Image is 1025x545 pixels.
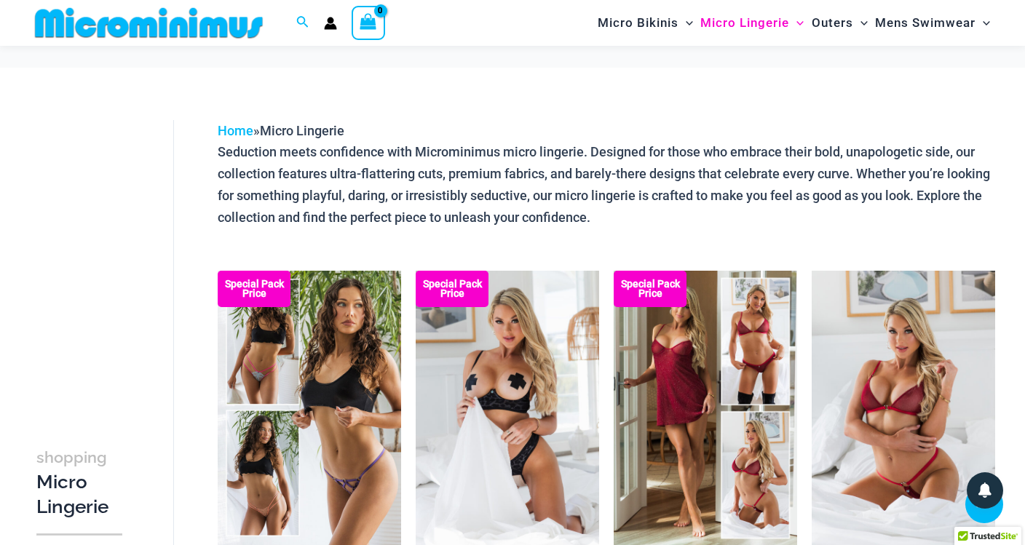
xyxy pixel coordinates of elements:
b: Special Pack Price [416,279,488,298]
b: Special Pack Price [614,279,686,298]
span: Mens Swimwear [875,4,975,41]
span: Menu Toggle [678,4,693,41]
a: View Shopping Cart, empty [352,6,385,39]
span: » [218,123,344,138]
a: Micro BikinisMenu ToggleMenu Toggle [594,4,697,41]
span: Micro Bikinis [598,4,678,41]
b: Special Pack Price [218,279,290,298]
img: MM SHOP LOGO FLAT [29,7,269,39]
a: Home [218,123,253,138]
span: Menu Toggle [789,4,804,41]
a: Search icon link [296,14,309,32]
nav: Site Navigation [592,2,996,44]
a: Account icon link [324,17,337,30]
span: Micro Lingerie [700,4,789,41]
a: OutersMenu ToggleMenu Toggle [808,4,871,41]
iframe: TrustedSite Certified [36,108,167,399]
span: Micro Lingerie [260,123,344,138]
span: shopping [36,448,107,466]
a: Micro LingerieMenu ToggleMenu Toggle [697,4,807,41]
a: Mens SwimwearMenu ToggleMenu Toggle [871,4,994,41]
p: Seduction meets confidence with Microminimus micro lingerie. Designed for those who embrace their... [218,141,995,228]
span: Menu Toggle [853,4,868,41]
h3: Micro Lingerie [36,445,122,519]
span: Outers [812,4,853,41]
span: Menu Toggle [975,4,990,41]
